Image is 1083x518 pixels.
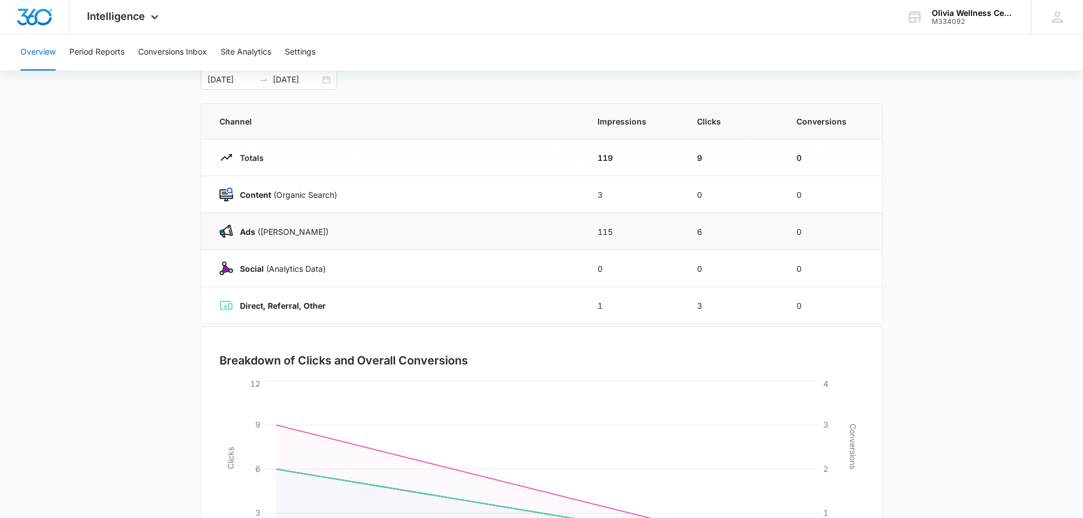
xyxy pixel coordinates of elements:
[219,115,570,127] span: Channel
[259,75,268,84] span: swap-right
[240,301,326,310] strong: Direct, Referral, Other
[683,250,783,287] td: 0
[597,115,670,127] span: Impressions
[932,18,1015,26] div: account id
[219,262,233,275] img: Social
[225,447,235,469] tspan: Clicks
[783,139,882,176] td: 0
[273,73,320,86] input: End date
[219,352,468,369] h3: Breakdown of Clicks and Overall Conversions
[697,115,769,127] span: Clicks
[87,10,145,22] span: Intelligence
[255,420,260,429] tspan: 9
[240,264,264,273] strong: Social
[584,213,683,250] td: 115
[233,263,326,275] p: (Analytics Data)
[848,424,858,469] tspan: Conversions
[783,250,882,287] td: 0
[683,176,783,213] td: 0
[250,379,260,388] tspan: 12
[259,75,268,84] span: to
[584,250,683,287] td: 0
[233,152,264,164] p: Totals
[783,287,882,324] td: 0
[219,188,233,201] img: Content
[683,213,783,250] td: 6
[823,420,828,429] tspan: 3
[584,287,683,324] td: 1
[584,176,683,213] td: 3
[20,34,56,71] button: Overview
[823,464,828,474] tspan: 2
[823,379,828,388] tspan: 4
[255,464,260,474] tspan: 6
[932,9,1015,18] div: account name
[683,139,783,176] td: 9
[683,287,783,324] td: 3
[783,213,882,250] td: 0
[783,176,882,213] td: 0
[221,34,271,71] button: Site Analytics
[219,225,233,238] img: Ads
[138,34,207,71] button: Conversions Inbox
[285,34,316,71] button: Settings
[240,190,271,200] strong: Content
[823,508,828,517] tspan: 1
[255,508,260,517] tspan: 3
[796,115,864,127] span: Conversions
[69,34,125,71] button: Period Reports
[240,227,255,237] strong: Ads
[233,189,337,201] p: (Organic Search)
[584,139,683,176] td: 119
[208,73,255,86] input: Start date
[233,226,329,238] p: ([PERSON_NAME])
